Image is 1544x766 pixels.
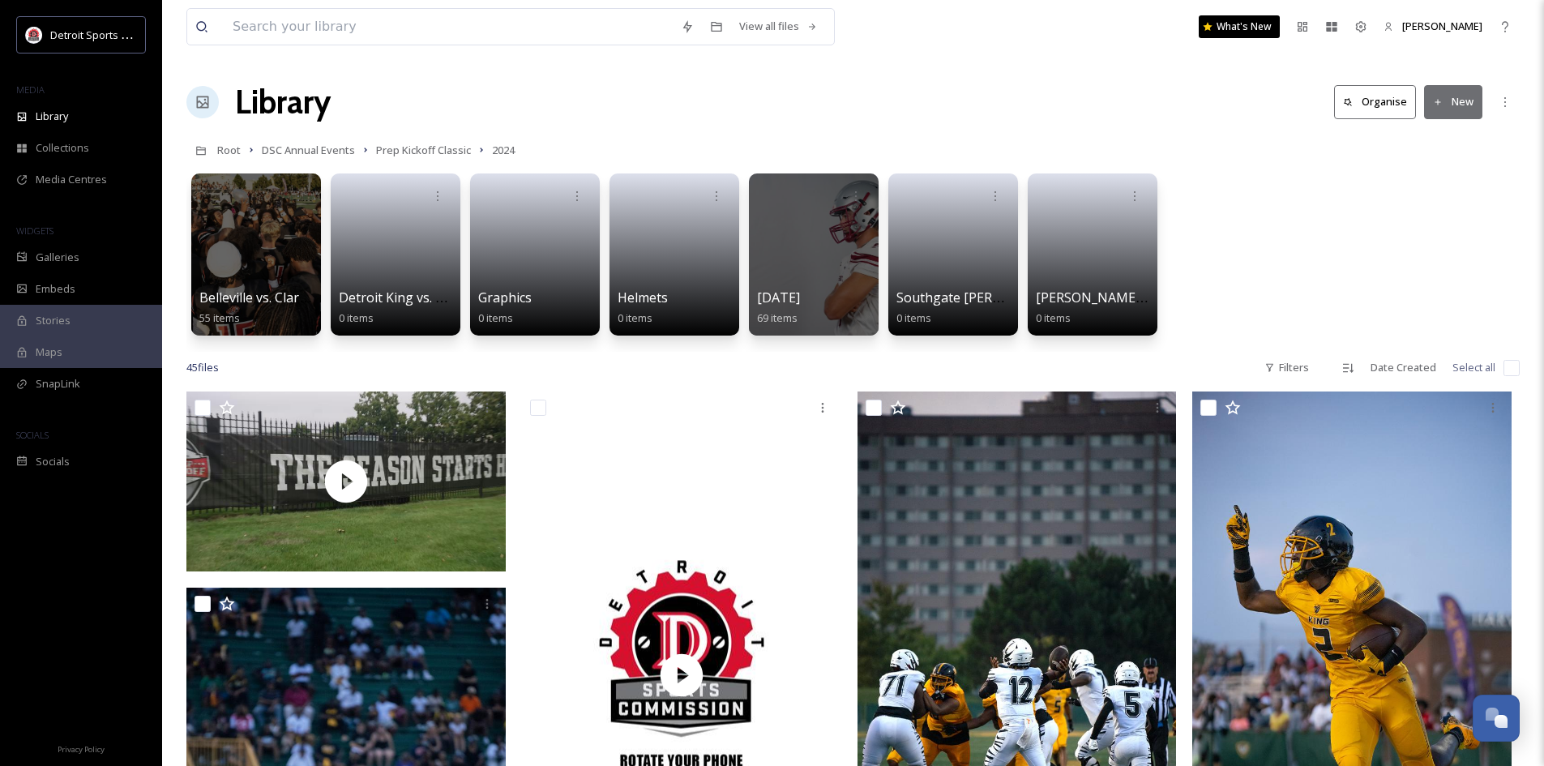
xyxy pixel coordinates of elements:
span: Southgate [PERSON_NAME] vs. Trenton [896,289,1140,306]
span: MEDIA [16,83,45,96]
span: Helmets [618,289,668,306]
span: Select all [1452,360,1495,375]
a: Belleville vs. Clarkston55 items [199,290,334,325]
a: Prep Kickoff Classic [376,140,471,160]
span: Socials [36,454,70,469]
span: 0 items [896,310,931,325]
span: Maps [36,344,62,360]
span: [DATE] [757,289,800,306]
span: DSC Annual Events [262,143,355,157]
a: Library [235,78,331,126]
span: [PERSON_NAME] vs. [PERSON_NAME] [1036,289,1265,306]
span: [PERSON_NAME] [1402,19,1482,33]
img: crop.webp [26,27,42,43]
span: Prep Kickoff Classic [376,143,471,157]
span: 45 file s [186,360,219,375]
span: 55 items [199,310,240,325]
div: Date Created [1362,352,1444,383]
a: Graphics0 items [478,290,532,325]
span: Embeds [36,281,75,297]
a: Organise [1334,85,1424,118]
a: DSC Annual Events [262,140,355,160]
span: Root [217,143,241,157]
span: Stories [36,313,71,328]
a: Southgate [PERSON_NAME] vs. Trenton0 items [896,290,1140,325]
span: SOCIALS [16,429,49,441]
span: Graphics [478,289,532,306]
a: Privacy Policy [58,738,105,758]
span: Belleville vs. Clarkston [199,289,334,306]
span: Detroit King vs. [GEOGRAPHIC_DATA] [339,289,566,306]
a: Helmets0 items [618,290,668,325]
a: [PERSON_NAME] [1375,11,1491,42]
span: Privacy Policy [58,744,105,755]
a: Root [217,140,241,160]
button: Open Chat [1473,695,1520,742]
span: 2024 [492,143,515,157]
a: Detroit King vs. [GEOGRAPHIC_DATA]0 items [339,290,566,325]
span: SnapLink [36,376,80,392]
span: 0 items [339,310,374,325]
span: 0 items [478,310,513,325]
button: Organise [1334,85,1416,118]
a: What's New [1199,15,1280,38]
div: Filters [1256,352,1317,383]
span: 0 items [1036,310,1071,325]
a: [PERSON_NAME] vs. [PERSON_NAME]0 items [1036,290,1265,325]
span: Collections [36,140,89,156]
span: Media Centres [36,172,107,187]
a: 2024 [492,140,515,160]
span: Detroit Sports Commission [50,27,181,42]
span: 69 items [757,310,798,325]
span: Library [36,109,68,124]
img: thumbnail [186,392,506,571]
span: Galleries [36,250,79,265]
span: 0 items [618,310,652,325]
a: View all files [731,11,826,42]
button: New [1424,85,1482,118]
input: Search your library [225,9,673,45]
a: [DATE]69 items [757,290,800,325]
span: WIDGETS [16,225,53,237]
